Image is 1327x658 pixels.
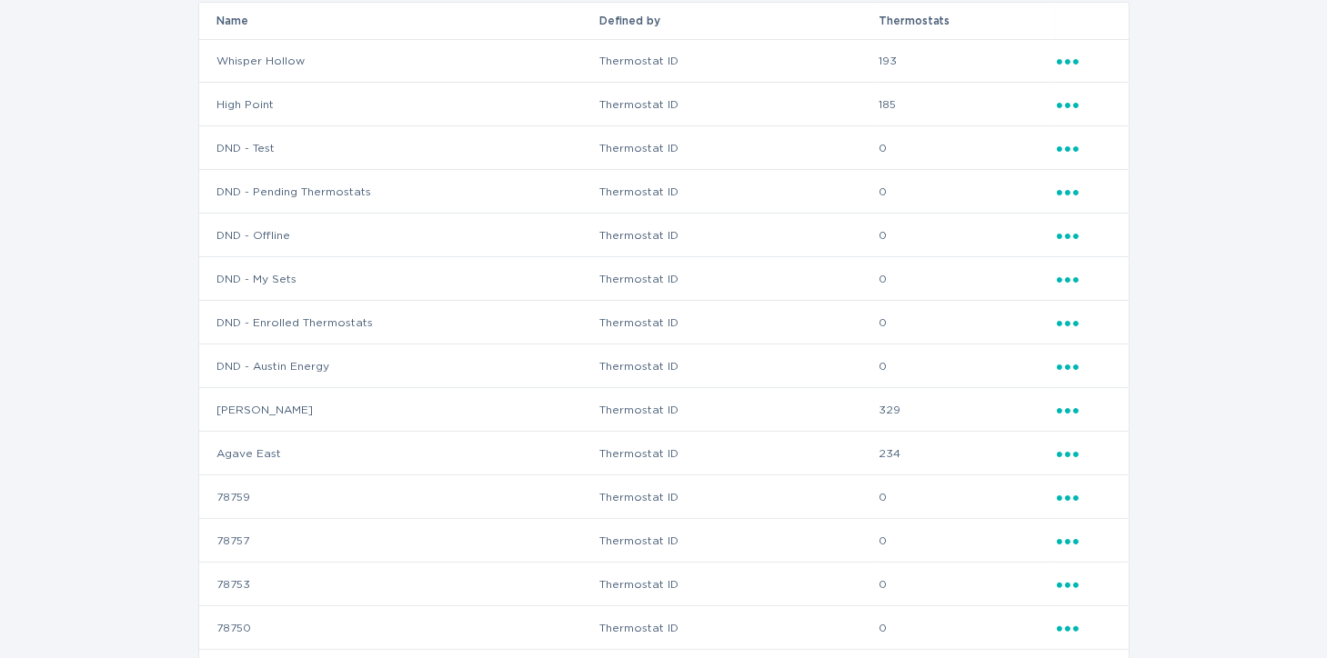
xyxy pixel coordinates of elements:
[1057,356,1111,376] div: Popover menu
[199,432,599,475] td: Agave East
[878,606,1056,650] td: 0
[598,344,878,388] td: Thermostat ID
[1057,95,1111,115] div: Popover menu
[598,432,878,475] td: Thermostat ID
[199,563,599,606] td: 78753
[878,432,1056,475] td: 234
[199,3,1129,39] tr: Table Headers
[598,39,878,83] td: Thermostat ID
[199,83,599,126] td: High Point
[878,3,1056,39] th: Thermostats
[598,388,878,432] td: Thermostat ID
[598,606,878,650] td: Thermostat ID
[878,39,1056,83] td: 193
[878,475,1056,519] td: 0
[199,475,1129,519] tr: 862d7e61bf7e59affd8f8f0a251e89895d027e44
[199,388,1129,432] tr: 4c7b4abfe2b34ebaa82c5e767258e6bb
[1057,138,1111,158] div: Popover menu
[199,344,1129,388] tr: fcb232379e0beb5609ca3ebf4a432c09188cb681
[199,3,599,39] th: Name
[1057,618,1111,638] div: Popover menu
[878,301,1056,344] td: 0
[1057,225,1111,245] div: Popover menu
[199,126,599,170] td: DND - Test
[1057,574,1111,594] div: Popover menu
[878,214,1056,257] td: 0
[878,563,1056,606] td: 0
[199,257,599,301] td: DND - My Sets
[199,563,1129,606] tr: ed7a9cd9b2e73feaff09871abae1d7e5b673d5b0
[598,214,878,257] td: Thermostat ID
[598,257,878,301] td: Thermostat ID
[598,3,878,39] th: Defined by
[199,388,599,432] td: [PERSON_NAME]
[598,475,878,519] td: Thermostat ID
[598,301,878,344] td: Thermostat ID
[598,563,878,606] td: Thermostat ID
[878,257,1056,301] td: 0
[878,388,1056,432] td: 329
[199,301,599,344] td: DND - Enrolled Thermostats
[598,519,878,563] td: Thermostat ID
[878,519,1056,563] td: 0
[199,519,599,563] td: 78757
[199,606,1129,650] tr: e4e82fe5ea0a44fa7f5f27b9e8559833af748684
[1057,531,1111,551] div: Popover menu
[1057,182,1111,202] div: Popover menu
[199,475,599,519] td: 78759
[1057,400,1111,420] div: Popover menu
[1057,313,1111,333] div: Popover menu
[199,214,1129,257] tr: 9be81fdf13b199ac06cde2f8043a754f6569e408
[199,126,1129,170] tr: ddff006348d9f6985cde266114d976495c840879
[1057,444,1111,464] div: Popover menu
[878,83,1056,126] td: 185
[199,257,1129,301] tr: 274b88dc753a02d18ae93be4962f2448805cfa36
[199,170,1129,214] tr: 875b5b04df190954f478b077fce870cf1c2768f7
[199,301,1129,344] tr: 654edd05f3ec40edf52bc9e046615707da5e941d
[199,519,1129,563] tr: 75010b4a8afef8476c88be71f881fd85719f3a73
[878,344,1056,388] td: 0
[1057,487,1111,507] div: Popover menu
[199,83,1129,126] tr: 3124351f5c3d4c9295d2153e43e32fc4
[199,214,599,257] td: DND - Offline
[1057,51,1111,71] div: Popover menu
[199,344,599,388] td: DND - Austin Energy
[878,170,1056,214] td: 0
[199,170,599,214] td: DND - Pending Thermostats
[878,126,1056,170] td: 0
[1057,269,1111,289] div: Popover menu
[598,170,878,214] td: Thermostat ID
[199,39,1129,83] tr: 275fe029f442435fa047d9d4e3c7b5b6
[199,39,599,83] td: Whisper Hollow
[598,126,878,170] td: Thermostat ID
[199,606,599,650] td: 78750
[598,83,878,126] td: Thermostat ID
[199,432,1129,475] tr: d4e68daaa0f24a49beb9002b841a67a6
